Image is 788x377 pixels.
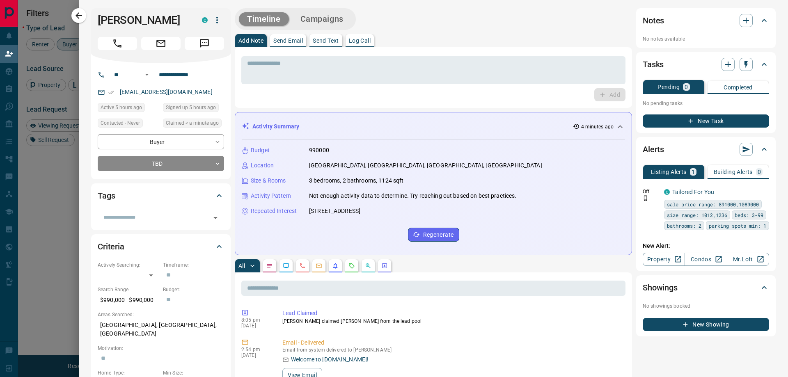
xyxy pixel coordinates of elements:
[643,55,769,74] div: Tasks
[251,176,286,185] p: Size & Rooms
[651,169,687,175] p: Listing Alerts
[724,85,753,90] p: Completed
[692,169,695,175] p: 1
[251,207,297,215] p: Repeated Interest
[141,37,181,50] span: Email
[166,119,219,127] span: Claimed < a minute ago
[685,253,727,266] a: Condos
[309,192,517,200] p: Not enough activity data to determine. Try reaching out based on best practices.
[282,338,622,347] p: Email - Delivered
[643,97,769,110] p: No pending tasks
[142,70,152,80] button: Open
[101,103,142,112] span: Active 5 hours ago
[643,188,659,195] p: Off
[643,58,664,71] h2: Tasks
[667,211,727,219] span: size range: 1012,1236
[758,169,761,175] p: 0
[238,38,263,43] p: Add Note
[309,176,403,185] p: 3 bedrooms, 2 bathrooms, 1124 sqft
[98,103,159,114] div: Fri Aug 15 2025
[98,286,159,293] p: Search Range:
[98,37,137,50] span: Call
[643,302,769,310] p: No showings booked
[667,222,701,230] span: bathrooms: 2
[239,12,289,26] button: Timeline
[581,123,614,130] p: 4 minutes ago
[309,207,360,215] p: [STREET_ADDRESS]
[643,278,769,297] div: Showings
[120,89,213,95] a: [EMAIL_ADDRESS][DOMAIN_NAME]
[643,253,685,266] a: Property
[202,17,208,23] div: condos.ca
[283,263,289,269] svg: Lead Browsing Activity
[210,212,221,224] button: Open
[98,156,224,171] div: TBD
[727,253,769,266] a: Mr.Loft
[643,11,769,30] div: Notes
[108,89,114,95] svg: Email Verified
[685,84,688,90] p: 0
[381,263,388,269] svg: Agent Actions
[282,309,622,318] p: Lead Claimed
[98,318,224,340] p: [GEOGRAPHIC_DATA], [GEOGRAPHIC_DATA], [GEOGRAPHIC_DATA]
[365,263,371,269] svg: Opportunities
[241,317,270,323] p: 8:05 pm
[664,189,670,195] div: condos.ca
[98,240,124,253] h2: Criteria
[163,286,224,293] p: Budget:
[98,14,190,27] h1: [PERSON_NAME]
[643,139,769,159] div: Alerts
[348,263,355,269] svg: Requests
[98,186,224,206] div: Tags
[643,143,664,156] h2: Alerts
[266,263,273,269] svg: Notes
[291,355,369,364] p: Welcome to [DOMAIN_NAME]!
[282,318,622,325] p: [PERSON_NAME] claimed [PERSON_NAME] from the lead pool
[714,169,753,175] p: Building Alerts
[251,161,274,170] p: Location
[185,37,224,50] span: Message
[643,318,769,331] button: New Showing
[98,189,115,202] h2: Tags
[238,263,245,269] p: All
[672,189,714,195] a: Tailored For You
[349,38,371,43] p: Log Call
[735,211,763,219] span: beds: 3-99
[667,200,759,208] span: sale price range: 891000,1089000
[643,14,664,27] h2: Notes
[251,192,291,200] p: Activity Pattern
[98,369,159,377] p: Home Type:
[241,347,270,352] p: 2:54 pm
[299,263,306,269] svg: Calls
[241,352,270,358] p: [DATE]
[98,311,224,318] p: Areas Searched:
[252,122,299,131] p: Activity Summary
[408,228,459,242] button: Regenerate
[643,195,648,201] svg: Push Notification Only
[163,103,224,114] div: Fri Aug 15 2025
[242,119,625,134] div: Activity Summary4 minutes ago
[332,263,339,269] svg: Listing Alerts
[163,369,224,377] p: Min Size:
[163,119,224,130] div: Fri Aug 15 2025
[643,35,769,43] p: No notes available
[101,119,140,127] span: Contacted - Never
[292,12,352,26] button: Campaigns
[657,84,680,90] p: Pending
[241,323,270,329] p: [DATE]
[313,38,339,43] p: Send Text
[251,146,270,155] p: Budget
[643,242,769,250] p: New Alert:
[309,146,329,155] p: 990000
[643,281,678,294] h2: Showings
[273,38,303,43] p: Send Email
[98,261,159,269] p: Actively Searching:
[316,263,322,269] svg: Emails
[282,347,622,353] p: Email from system delivered to [PERSON_NAME]
[166,103,216,112] span: Signed up 5 hours ago
[163,261,224,269] p: Timeframe:
[98,237,224,256] div: Criteria
[709,222,766,230] span: parking spots min: 1
[98,293,159,307] p: $990,000 - $990,000
[643,114,769,128] button: New Task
